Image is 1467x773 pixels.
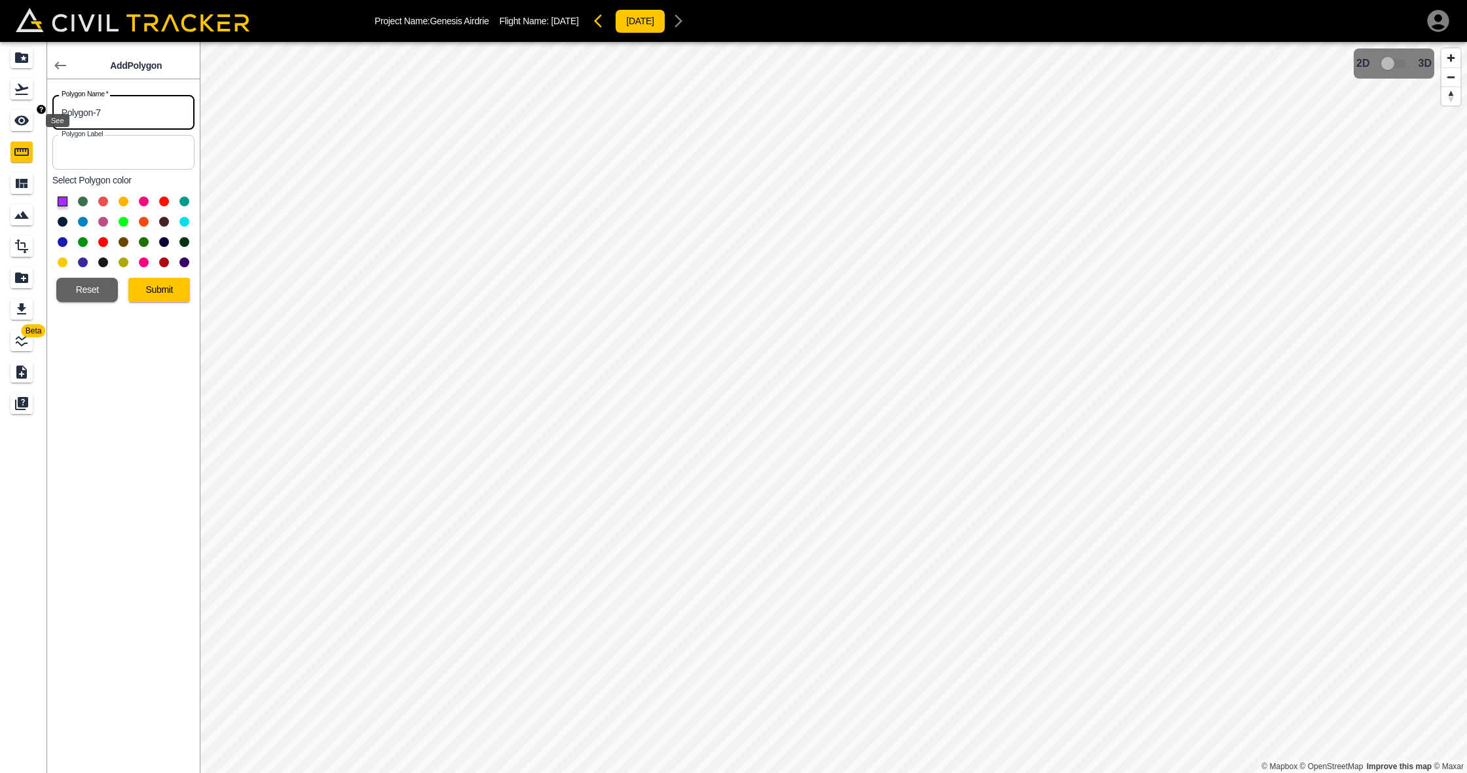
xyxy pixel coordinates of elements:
a: Mapbox [1261,762,1297,771]
span: [DATE] [551,16,578,26]
span: 2D [1356,58,1369,69]
span: 3D model not uploaded yet [1375,51,1413,76]
span: 3D [1419,58,1432,69]
img: Civil Tracker [16,8,250,32]
button: [DATE] [615,9,665,33]
button: Reset bearing to north [1441,86,1460,105]
button: Zoom out [1441,67,1460,86]
p: Flight Name: [499,16,578,26]
canvas: Map [200,42,1467,773]
button: Zoom in [1441,48,1460,67]
a: Maxar [1434,762,1464,771]
a: Map feedback [1367,762,1432,771]
a: OpenStreetMap [1300,762,1364,771]
div: See [46,114,69,127]
p: Project Name: Genesis Airdrie [375,16,489,26]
